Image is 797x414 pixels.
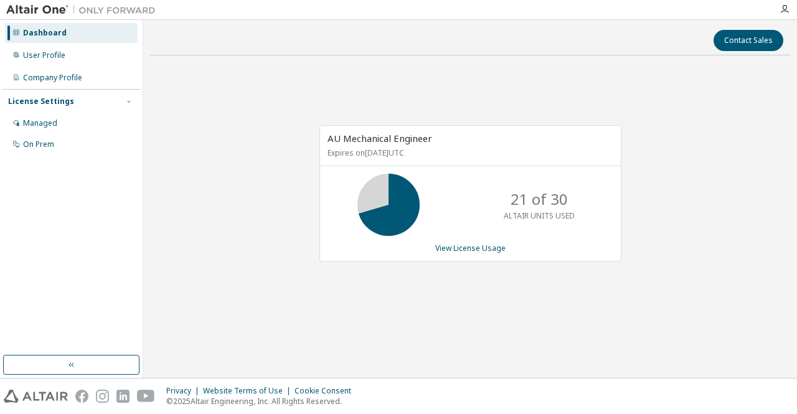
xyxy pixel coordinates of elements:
img: Altair One [6,4,162,16]
img: linkedin.svg [116,390,130,403]
div: License Settings [8,96,74,106]
div: User Profile [23,50,65,60]
p: © 2025 Altair Engineering, Inc. All Rights Reserved. [166,396,359,407]
img: instagram.svg [96,390,109,403]
div: Website Terms of Use [203,386,295,396]
div: Dashboard [23,28,67,38]
p: ALTAIR UNITS USED [504,210,575,221]
div: Managed [23,118,57,128]
p: 21 of 30 [511,189,568,210]
img: altair_logo.svg [4,390,68,403]
img: youtube.svg [137,390,155,403]
p: Expires on [DATE] UTC [328,148,610,158]
a: View License Usage [435,243,506,253]
div: Cookie Consent [295,386,359,396]
div: On Prem [23,139,54,149]
div: Privacy [166,386,203,396]
span: AU Mechanical Engineer [328,132,432,144]
button: Contact Sales [714,30,783,51]
div: Company Profile [23,73,82,83]
img: facebook.svg [75,390,88,403]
